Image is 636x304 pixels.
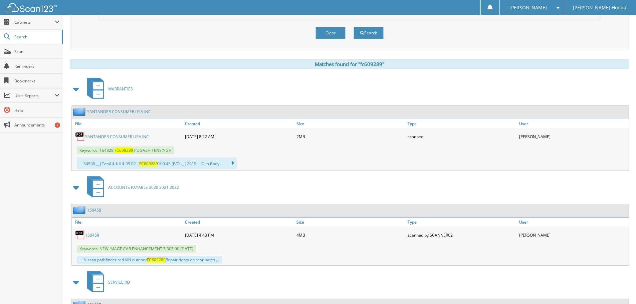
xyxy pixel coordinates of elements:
a: Type [406,119,517,128]
iframe: Chat Widget [603,272,636,304]
a: File [72,119,183,128]
img: folder2.png [73,107,87,116]
span: WARRANTIES [108,86,133,92]
div: Matches found for "fc609289" [70,59,629,69]
span: FC609289 [139,161,158,167]
span: Keywords: 164828, ,PUGAZH TENSINGH [77,146,174,154]
a: SANTANDER CONSUMER USA INC [87,109,151,114]
a: File [72,218,183,227]
a: Size [295,218,406,227]
a: Type [406,218,517,227]
span: Help [14,107,59,113]
a: User [517,218,629,227]
span: Search [14,34,58,40]
img: PDF.png [75,230,85,240]
button: Clear [315,27,346,39]
div: scanned [406,130,517,143]
span: Announcements [14,122,59,128]
span: [PERSON_NAME] Honda [573,6,626,10]
a: 150458 [85,232,99,238]
div: 1 [55,122,60,128]
span: Keywords: NEW IMAGE CAR ENHANCEMENT 5,305.00 [DATE] [77,245,196,253]
div: [DATE] 4:43 PM [183,228,295,242]
button: Search [354,27,384,39]
div: [PERSON_NAME] [517,228,629,242]
span: FC609289 [115,147,133,153]
a: SANTANDER CONSUMER USA INC [85,134,149,139]
span: SERVICE RO [108,279,130,285]
div: 2MB [295,130,406,143]
span: Scan [14,49,59,54]
div: ... Nissan pathfinder red VIN number Repair dents on rear hatch ... [77,256,222,264]
div: [DATE] 8:22 AM [183,130,295,143]
a: ACCOUNTS PAYABLE 2020 2021 2022 [83,174,179,201]
img: PDF.png [75,131,85,141]
img: scan123-logo-white.svg [7,3,57,12]
span: ACCOUNTS PAYABLE 2020 2021 2022 [108,185,179,190]
span: User Reports [14,93,55,98]
a: Created [183,218,295,227]
span: Cabinets [14,19,55,25]
div: 4MB [295,228,406,242]
a: 150458 [87,207,101,213]
span: Bookmarks [14,78,59,84]
a: User [517,119,629,128]
span: [PERSON_NAME] [509,6,547,10]
a: Created [183,119,295,128]
div: [PERSON_NAME] [517,130,629,143]
span: FC609289 [147,257,166,263]
a: Size [295,119,406,128]
div: ... 34500 __|Total $ $ $ $ 99.02 | 100.45 [P/O -_ |2019 ... O m Body ... [77,158,237,169]
img: folder2.png [73,206,87,214]
div: scanned by SCANNER02 [406,228,517,242]
a: WARRANTIES [83,76,133,102]
a: SERVICE RO [83,269,130,295]
span: Reminders [14,63,59,69]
